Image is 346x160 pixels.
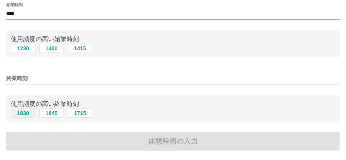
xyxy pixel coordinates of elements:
[68,109,92,118] button: 1715
[6,2,22,7] label: 始業時刻
[11,44,35,53] button: 1230
[11,35,335,44] p: 使用頻度の高い始業時刻
[68,44,92,53] button: 1415
[11,109,35,118] button: 1830
[39,109,64,118] button: 1845
[11,99,335,109] p: 使用頻度の高い終業時刻
[39,44,64,53] button: 1400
